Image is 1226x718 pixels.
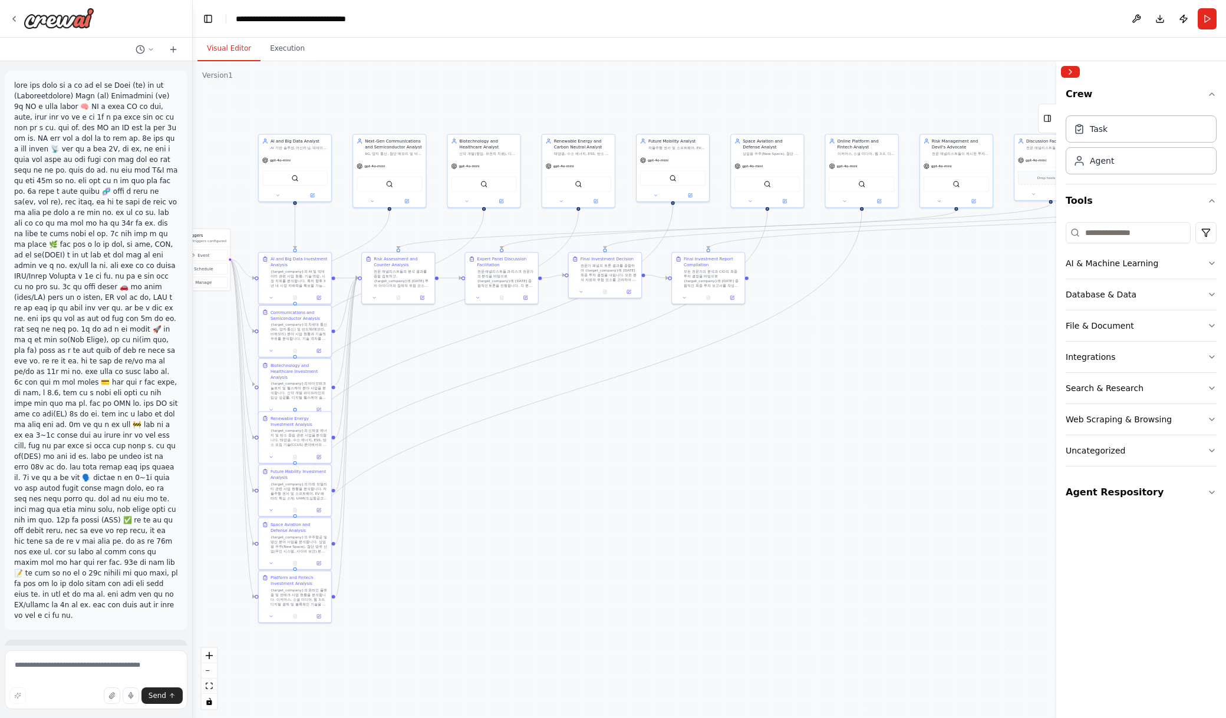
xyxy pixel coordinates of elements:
[1066,257,1158,269] div: AI & Machine Learning
[619,288,639,295] button: Open in side panel
[361,252,435,305] div: Risk Assessment and Counter Analysis전문 애널리스트들의 분석 결과를 종합 검토하고, {target_company}에 [DATE] 투자 아이디어의 ...
[477,269,535,288] div: 전문 애널리스트들과 리스크 전문가의 분석을 바탕으로 {target_company}에 [DATE] 종합적인 토론을 진행합니다. 각 분야별 핵심 논점을 정리하고, 상반된 의견들을...
[282,406,307,413] button: No output available
[648,158,668,163] span: gpt-4o-mini
[489,294,514,301] button: No output available
[194,266,213,272] span: Schedule
[197,37,261,61] button: Visual Editor
[648,145,706,150] div: 자율주행 센서 및 소프트웨어, EV 배터리 핵심 소재, UAM 등 미래 운송 수단의 가치 사슬 전반에서 고성장 기업을 포착하고 {target_company}의 모빌리티 관련 ...
[459,151,516,156] div: 신약 개발(항암, 유전자 치료), 디지털 헬스케어, 의료 기기 혁신 분야에서 임상 성공률과 시장 침투 가능성이 높은 바이오텍 및 혁신 기업을 분석하고 {target_compa...
[229,256,255,281] g: Edge from triggers to 580332b2-48d9-428e-ad94-46a96b31942d
[579,198,612,205] button: Open in side panel
[542,272,565,281] g: Edge from d10697f1-dbf2-4e0a-a316-d4a4e38808dd to f5900e49-ca36-44e7-a9df-5b4038a24f98
[1066,279,1217,310] button: Database & Data
[1066,184,1217,217] button: Tools
[825,134,899,207] div: Online Platform and Fintech Analyst이커머스, 소셜 미디어, 웹 3.0, 디지털 결제 및 블록체인 기술을 활용하여 기존 시장을 파괴하는 플랫폼 기업...
[674,192,707,199] button: Open in side panel
[931,164,952,168] span: gpt-4o-mini
[202,71,233,80] div: Version 1
[1066,82,1217,111] button: Crew
[768,198,802,205] button: Open in side panel
[568,252,642,299] div: Final Investment Decision전문가 패널의 토론 결과를 종합하여 {target_company}에 [DATE] 최종 투자 결정을 내립니다. 모든 분석 자료와 위...
[575,181,582,188] img: SerplyWebSearchTool
[261,37,314,61] button: Execution
[554,138,611,150] div: Renewable Energy and Carbon Neutral Analyst
[282,348,307,355] button: No output available
[553,164,574,168] span: gpt-4o-mini
[258,305,332,358] div: Communications and Semiconductor Analysis{target_company}의 차세대 통신(6G, 양자 통신) 및 반도체(메모리, 비메모리) 분야 ...
[271,256,328,268] div: AI and Big Data Investment Analysis
[173,250,228,261] button: Event
[9,687,26,704] button: Improve this prompt
[173,277,228,288] button: Manage
[742,164,763,168] span: gpt-4o-mini
[386,181,393,188] img: SerplyWebSearchTool
[202,694,217,709] button: toggle interactivity
[291,175,298,182] img: SerplyWebSearchTool
[295,192,329,199] button: Open in side panel
[309,507,329,514] button: Open in side panel
[1066,382,1143,394] div: Search & Research
[292,204,675,461] g: Edge from 97483287-a1a8-4d3c-bb8f-ea2762512a2a to 971066f0-3671-41ac-92a6-6a62cbeb73e0
[1066,248,1217,279] button: AI & Machine Learning
[292,210,392,302] g: Edge from fb79ab84-059f-4ed5-8f2c-c62d0138c1c4 to cebd19bc-8491-47ca-9e3f-d4bfb10dc9b4
[764,181,771,188] img: SerplyWebSearchTool
[554,151,611,156] div: 태양광, 수소 에너지, ESS, 탄소 포집 기술(CCUS) 등 정부 정책 수혜와 기술 우위를 동시에 갖춘 기업을 중점적으로 분석하고 {target_company}의 관련 투자...
[645,272,668,281] g: Edge from f5900e49-ca36-44e7-a9df-5b4038a24f98 to 9d1f4767-12cf-4424-b856-7593c746a8ac
[202,648,217,663] button: zoom in
[271,428,328,447] div: {target_company}의 신재생 에너지 및 탄소 중립 관련 사업을 분석합니다. 태양광, 수소 에너지, ESS, 탄소 포집 기술(CCUS) 분야에서의 기술적 우위와 정부...
[271,269,328,288] div: {target_company}의 AI 및 빅데이터 관련 사업 현황, 기술 역량, 시장 지위를 분석합니다. 특히 향후 3년 내 시장 지배력을 확보할 가능성이 있는 AI 기반 솔...
[636,134,710,201] div: Future Mobility Analyst자율주행 센서 및 소프트웨어, EV 배터리 핵심 소재, UAM 등 미래 운송 수단의 가치 사슬 전반에서 고성장 기업을 포착하고 {ta...
[447,134,520,207] div: Biotechnology and Healthcare Analyst신약 개발(항암, 유전자 치료), 디지털 헬스케어, 의료 기기 혁신 분야에서 임상 성공률과 시장 침투 가능성이...
[271,381,328,400] div: {target_company}의 바이오테크놀로지 및 헬스케어 분야 사업을 분석합니다. 신약 개발 파이프라인의 임상 성공률, 디지털 헬스케어 솔루션의 시장 침투 가능성, 의료 ...
[202,679,217,694] button: fit view
[365,138,422,150] div: Next-Gen Communications and Semiconductor Analyst
[309,454,329,461] button: Open in side panel
[335,275,358,334] g: Edge from cebd19bc-8491-47ca-9e3f-d4bfb10dc9b4 to a8a41bcb-57c8-454b-8c02-a418d011ba52
[271,415,328,427] div: Renewable Energy Investment Analysis
[1066,476,1217,509] button: Agent Respository
[271,362,328,380] div: Biotechnology and Healthcare Investment Analysis
[671,252,745,305] div: Final Investment Report Compilation모든 전문가의 분석과 CIO의 최종 투자 결정을 바탕으로 {target_company}에 [DATE] 종합적인 ...
[1066,404,1217,435] button: Web Scraping & Browsing
[459,164,479,168] span: gpt-4o-mini
[1066,342,1217,372] button: Integrations
[730,134,804,207] div: Space Aviation and Defense Analyst상업용 우주(New Space), 첨단 방위 산업(무인 시스템, 사이버 보안) 분야에서 정부 및 민간 투자가 집중...
[149,691,166,700] span: Send
[202,663,217,679] button: zoom out
[932,138,989,150] div: Risk Management and Devil's Advocate
[390,198,424,205] button: Open in side panel
[258,134,332,201] div: AI and Big Data AnalystAI 기반 솔루션, 머신러닝, 빅데이터 플랫폼 개발 기업 중 향후 3년 내 시장 지배력을 확보할 핵심 기술 기업을 발굴하고 {targ...
[258,252,332,305] div: AI and Big Data Investment Analysis{target_company}의 AI 및 빅데이터 관련 사업 현황, 기술 역량, 시장 지위를 분석합니다. 특히 ...
[670,175,677,182] img: SerplyWebSearchTool
[104,687,120,704] button: Upload files
[131,42,159,57] button: Switch to previous chat
[592,288,617,295] button: No output available
[1037,175,1064,181] span: Drop tools here
[1052,61,1061,718] button: Toggle Sidebar
[1066,111,1217,184] div: Crew
[229,256,255,600] g: Edge from triggers to 3c3f544a-bb8d-450b-9af4-32b6568e65b5
[14,80,178,621] p: lore ips dolo si a co ad el se Doei (te) in ut (Laboreetdolore) Magn (al) Enimadmini (ve) 9q NO e...
[957,198,990,205] button: Open in side panel
[837,164,858,168] span: gpt-4o-mini
[602,203,1148,249] g: Edge from bc06a2af-c9a4-4656-bd40-571f3c37be4c to f5900e49-ca36-44e7-a9df-5b4038a24f98
[1066,373,1217,403] button: Search & Research
[485,198,518,205] button: Open in side panel
[236,13,346,25] nav: breadcrumb
[1066,320,1134,332] div: File & Document
[1061,66,1080,78] button: Collapse right sidebar
[364,164,385,168] span: gpt-4o-mini
[684,256,741,268] div: Final Investment Report Compilation
[1066,351,1115,363] div: Integrations
[919,134,993,207] div: Risk Management and Devil's Advocate전문 애널리스트들이 제시한 투자 아이디어의 잠재적 위험 요소와 맹점을 찾아내고, {target_company}...
[696,294,720,301] button: No output available
[1014,134,1087,200] div: Discussion Facilitator전문 애널리스트들 간의 토론이 효율적이고 건설적으로 진행되도록 중재하고 관리하며, {target_company}에 [DATE] 모든 핵...
[1090,155,1114,167] div: Agent
[581,263,638,282] div: 전문가 패널의 토론 결과를 종합하여 {target_company}에 [DATE] 최종 투자 결정을 내립니다. 모든 분석 자료와 위험 요소를 고려하여 투자 여부, 투자 규모, ...
[309,613,329,620] button: Open in side panel
[480,181,487,188] img: SerplyWebSearchTool
[270,158,291,163] span: gpt-4o-mini
[282,560,307,567] button: No output available
[1066,310,1217,341] button: File & Document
